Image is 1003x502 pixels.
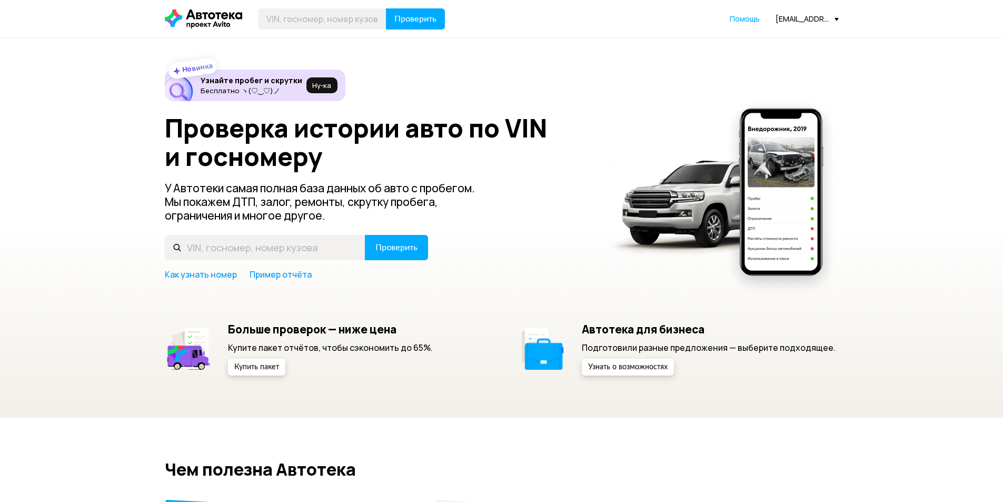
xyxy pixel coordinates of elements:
h1: Проверка истории авто по VIN и госномеру [165,114,593,171]
span: Ну‑ка [312,81,331,90]
span: Проверить [394,15,436,23]
h2: Чем полезна Автотека [165,460,839,479]
strong: Новинка [181,61,213,74]
button: Узнать о возможностях [582,359,674,376]
p: Купите пакет отчётов, чтобы сэкономить до 65%. [228,342,433,353]
span: Проверить [375,243,418,252]
h5: Автотека для бизнеса [582,322,836,336]
span: Купить пакет [234,363,279,371]
p: Бесплатно ヽ(♡‿♡)ノ [201,86,302,95]
span: Узнать о возможностях [588,363,668,371]
input: VIN, госномер, номер кузова [258,8,386,29]
div: [EMAIL_ADDRESS][DOMAIN_NAME] [776,14,839,24]
a: Помощь [730,14,760,24]
button: Купить пакет [228,359,285,376]
button: Проверить [365,235,428,260]
h6: Узнайте пробег и скрутки [201,76,302,85]
h5: Больше проверок — ниже цена [228,322,433,336]
a: Пример отчёта [250,269,312,280]
button: Проверить [386,8,445,29]
p: У Автотеки самая полная база данных об авто с пробегом. Мы покажем ДТП, залог, ремонты, скрутку п... [165,181,492,222]
a: Как узнать номер [165,269,237,280]
input: VIN, госномер, номер кузова [165,235,365,260]
p: Подготовили разные предложения — выберите подходящее. [582,342,836,353]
